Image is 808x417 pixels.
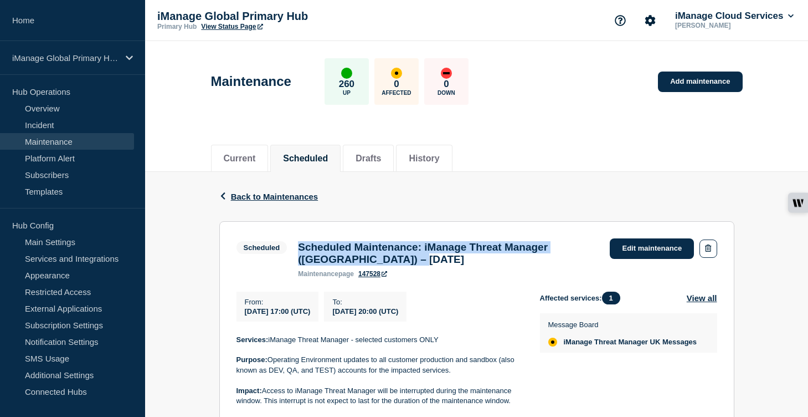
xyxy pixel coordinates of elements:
p: page [298,270,354,278]
span: 1 [602,292,620,304]
p: [PERSON_NAME] [673,22,788,29]
p: Up [343,90,351,96]
h1: Maintenance [211,74,291,89]
strong: Services: [236,335,269,344]
span: iManage Threat Manager UK Messages [564,338,697,347]
div: up [341,68,352,79]
p: iManage Threat Manager - selected customers ONLY [236,335,522,345]
p: Affected [382,90,411,96]
button: Support [609,9,632,32]
span: [DATE] 17:00 (UTC) [245,307,311,316]
span: [DATE] 20:00 (UTC) [332,307,398,316]
p: To : [332,298,398,306]
h3: Scheduled Maintenance: iManage Threat Manager ([GEOGRAPHIC_DATA]) – [DATE] [298,241,599,266]
div: affected [548,338,557,347]
p: iManage Global Primary Hub [157,10,379,23]
strong: Purpose: [236,355,267,364]
span: Affected services: [540,292,626,304]
div: down [441,68,452,79]
p: Access to iManage Threat Manager will be interrupted during the maintenance window. This interrup... [236,386,522,406]
span: Back to Maintenances [231,192,318,201]
div: affected [391,68,402,79]
p: From : [245,298,311,306]
a: Add maintenance [658,72,742,92]
button: History [409,154,439,164]
p: Operating Environment updates to all customer production and sandbox (also known as DEV, QA, and ... [236,355,522,375]
button: iManage Cloud Services [673,11,796,22]
button: View all [687,292,717,304]
p: 260 [339,79,354,90]
button: Back to Maintenances [219,192,318,201]
button: Scheduled [283,154,328,164]
button: Current [224,154,256,164]
p: iManage Global Primary Hub [12,53,119,63]
p: 0 [444,79,449,90]
span: maintenance [298,270,338,278]
button: Account settings [639,9,662,32]
p: Message Board [548,321,697,329]
a: Edit maintenance [610,238,694,259]
p: Primary Hub [157,23,197,30]
button: Drafts [356,154,381,164]
a: 147528 [358,270,387,278]
span: Scheduled [236,241,287,254]
p: Down [438,90,455,96]
p: 0 [394,79,399,90]
a: View Status Page [201,23,263,30]
strong: Impact: [236,387,262,395]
